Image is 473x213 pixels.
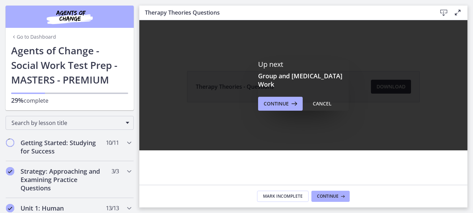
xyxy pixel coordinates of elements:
button: Mark Incomplete [257,191,309,202]
span: Search by lesson title [11,119,122,127]
i: Completed [6,204,14,212]
span: 13 / 13 [106,204,119,212]
i: Completed [6,167,14,175]
p: Up next [258,60,349,69]
h3: Group and [MEDICAL_DATA] Work [258,72,349,88]
p: complete [11,96,128,105]
div: Cancel [313,100,332,108]
button: Continue [258,97,303,111]
button: Continue [311,191,350,202]
img: Agents of Change [28,8,111,25]
span: 10 / 11 [106,139,119,147]
span: Continue [264,100,289,108]
a: Go to Dashboard [11,33,56,40]
h1: Agents of Change - Social Work Test Prep - MASTERS - PREMIUM [11,43,128,87]
button: Cancel [307,97,337,111]
h3: Therapy Theories Questions [145,8,426,17]
h2: Getting Started: Studying for Success [21,139,106,155]
span: 29% [11,96,24,104]
span: 3 / 3 [111,167,119,175]
h2: Strategy: Approaching and Examining Practice Questions [21,167,106,192]
span: Continue [317,194,339,199]
div: Search by lesson title [6,116,134,130]
span: Mark Incomplete [263,194,303,199]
